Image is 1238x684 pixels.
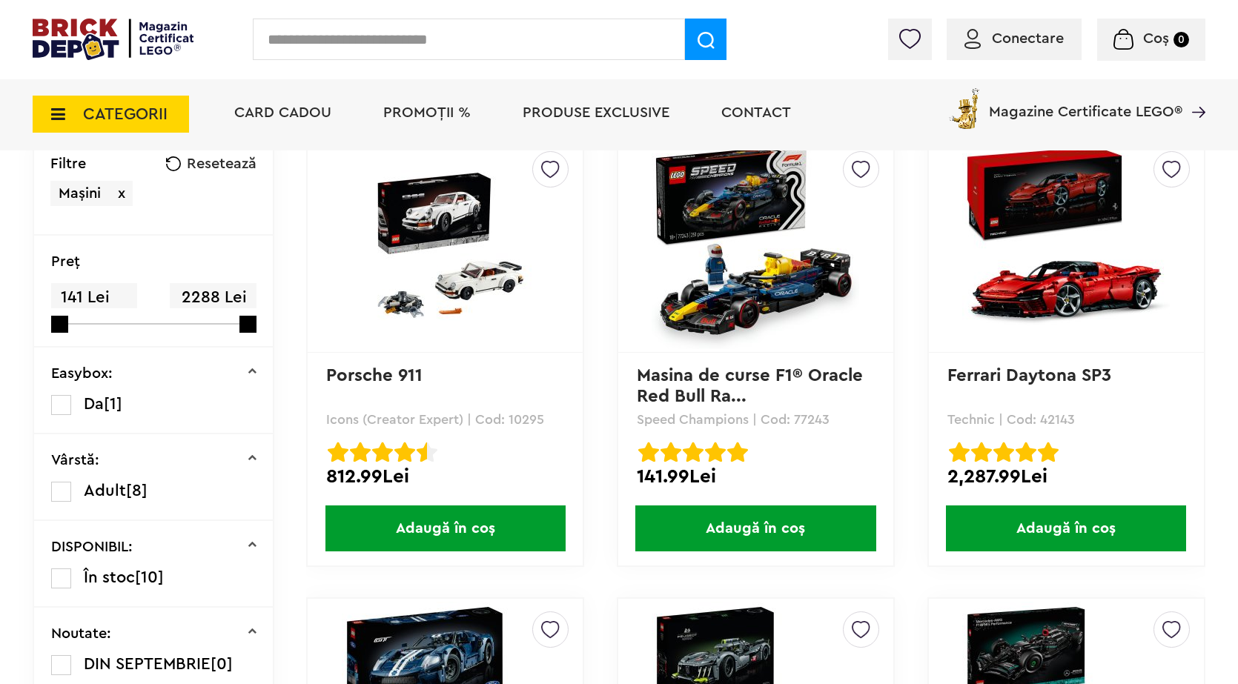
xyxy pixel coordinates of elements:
[971,442,992,462] img: Evaluare cu stele
[83,106,168,122] span: CATEGORII
[947,413,1185,426] p: Technic | Cod: 42143
[946,505,1186,551] span: Adaugă în coș
[50,156,86,171] p: Filtre
[638,442,659,462] img: Evaluare cu stele
[727,442,748,462] img: Evaluare cu stele
[394,442,415,462] img: Evaluare cu stele
[51,539,133,554] p: DISPONIBIL:
[721,105,791,120] a: Contact
[383,105,471,120] a: PROMOȚII %
[1038,442,1059,462] img: Evaluare cu stele
[135,569,164,585] span: [10]
[51,283,137,312] span: 141 Lei
[326,467,564,486] div: 812.99Lei
[104,396,122,412] span: [1]
[328,442,348,462] img: Evaluare cu stele
[118,186,125,201] span: x
[84,656,211,672] span: DIN SEPTEMBRIE
[635,505,875,551] span: Adaugă în coș
[637,467,875,486] div: 141.99Lei
[993,442,1014,462] img: Evaluare cu stele
[51,254,80,269] p: Preţ
[51,453,99,468] p: Vârstă:
[705,442,726,462] img: Evaluare cu stele
[949,442,970,462] img: Evaluare cu stele
[1143,31,1169,46] span: Coș
[59,186,101,201] span: Mașini
[1016,442,1036,462] img: Evaluare cu stele
[342,170,549,320] img: Porsche 911
[1182,85,1205,100] a: Magazine Certificate LEGO®
[211,656,233,672] span: [0]
[1174,32,1189,47] small: 0
[637,413,875,426] p: Speed Champions | Cod: 77243
[126,482,148,499] span: [8]
[417,442,437,462] img: Evaluare cu stele
[51,626,111,641] p: Noutate:
[637,367,868,405] a: Masina de curse F1® Oracle Red Bull Ra...
[962,142,1170,349] img: Ferrari Daytona SP3
[992,31,1064,46] span: Conectare
[947,367,1111,385] a: Ferrari Daytona SP3
[234,105,331,120] a: Card Cadou
[947,467,1185,486] div: 2,287.99Lei
[84,396,104,412] span: Da
[523,105,669,120] a: Produse exclusive
[683,442,704,462] img: Evaluare cu stele
[325,505,566,551] span: Adaugă în coș
[326,367,423,385] a: Porsche 911
[326,413,564,426] p: Icons (Creator Expert) | Cod: 10295
[51,366,113,381] p: Easybox:
[989,85,1182,119] span: Magazine Certificate LEGO®
[187,156,256,171] span: Resetează
[372,442,393,462] img: Evaluare cu stele
[618,505,893,551] a: Adaugă în coș
[84,569,135,585] span: În stoc
[661,442,681,462] img: Evaluare cu stele
[350,442,371,462] img: Evaluare cu stele
[652,142,859,349] img: Masina de curse F1® Oracle Red Bull Racing RB20
[84,482,126,499] span: Adult
[964,31,1064,46] a: Conectare
[308,505,583,551] a: Adaugă în coș
[929,505,1204,551] a: Adaugă în coș
[170,283,256,312] span: 2288 Lei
